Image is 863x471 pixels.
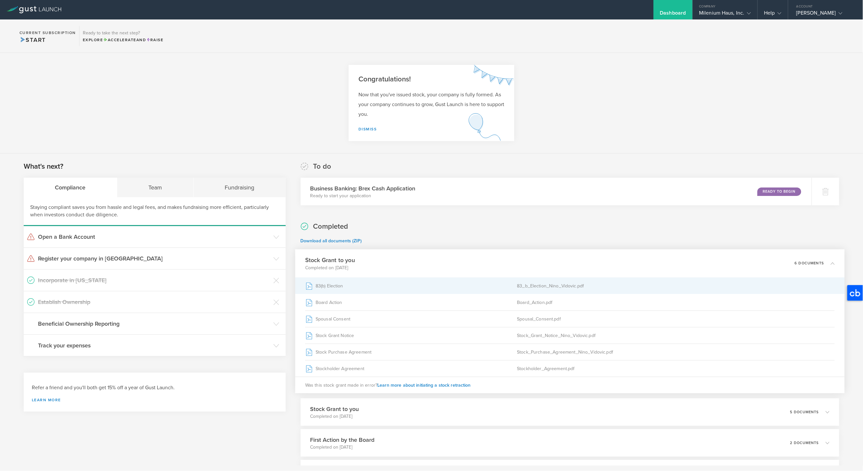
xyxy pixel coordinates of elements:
div: Explore [83,37,163,43]
div: Compliance [24,178,117,197]
h2: Congratulations! [358,75,505,84]
div: Board Action [305,294,517,310]
span: and [103,38,146,42]
h3: Incorporate in [US_STATE] [38,276,270,284]
div: Stock_Purchase_Agreement_Nino_Vidovic.pdf [517,344,835,360]
div: Staying compliant saves you from hassle and legal fees, and makes fundraising more efficient, par... [24,197,286,226]
div: Spousal Consent [305,311,517,327]
div: Team [117,178,194,197]
h3: Establish Ownership [38,298,270,306]
div: 83_b_Election_Nino_Vidovic.pdf [517,278,835,294]
div: Stock_Grant_Notice_Nino_Vidovic.pdf [517,327,835,344]
h3: Stock Grant to you [310,405,359,413]
p: Completed on [DATE] [305,264,355,271]
a: Dismiss [358,127,377,131]
div: Stockholder_Agreement.pdf [517,360,835,377]
h3: Ready to take the next step? [83,31,163,35]
p: 2 documents [790,441,819,445]
div: Business Banking: Brex Cash ApplicationReady to start your applicationReady to Begin [301,178,812,205]
div: Ready to take the next step?ExploreAccelerateandRaise [79,26,167,46]
p: Now that you've issued stock, your company is fully formed. As your company continues to grow, Gu... [358,90,505,119]
h2: Current Subscription [19,31,76,35]
div: Was this stock grant made in error? [295,377,845,393]
div: [PERSON_NAME] [796,10,852,19]
div: Dashboard [660,10,686,19]
span: Learn more about initiating a stock retraction [377,382,471,388]
p: Ready to start your application [310,193,416,199]
h2: What's next? [24,162,63,171]
h3: Refer a friend and you'll both get 15% off a year of Gust Launch. [32,384,278,392]
a: Download all documents (ZIP) [301,238,362,244]
div: Board_Action.pdf [517,294,835,310]
h2: Completed [313,222,348,231]
span: Accelerate [103,38,136,42]
span: Start [19,36,46,43]
p: Completed on [DATE] [310,444,375,451]
h3: First Action by the Board [310,436,375,444]
p: 6 documents [795,261,824,265]
div: Help [764,10,782,19]
span: Raise [146,38,163,42]
h3: Register your company in [GEOGRAPHIC_DATA] [38,254,270,263]
h3: Track your expenses [38,341,270,350]
div: Stock Purchase Agreement [305,344,517,360]
h3: Stock Grant to you [305,256,355,265]
div: Stock Grant Notice [305,327,517,344]
div: Ready to Begin [757,187,801,196]
div: 83(b) Election [305,278,517,294]
h3: Open a Bank Account [38,233,270,241]
a: Learn more [32,398,278,402]
div: Spousal_Consent.pdf [517,311,835,327]
p: 5 documents [790,410,819,414]
div: Fundraising [194,178,286,197]
div: Stockholder Agreement [305,360,517,377]
p: Completed on [DATE] [310,413,359,420]
iframe: Chat Widget [831,440,863,471]
div: Milenium Haus, Inc. [699,10,751,19]
h2: To do [313,162,331,171]
h3: Business Banking: Brex Cash Application [310,184,416,193]
h3: Beneficial Ownership Reporting [38,320,270,328]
